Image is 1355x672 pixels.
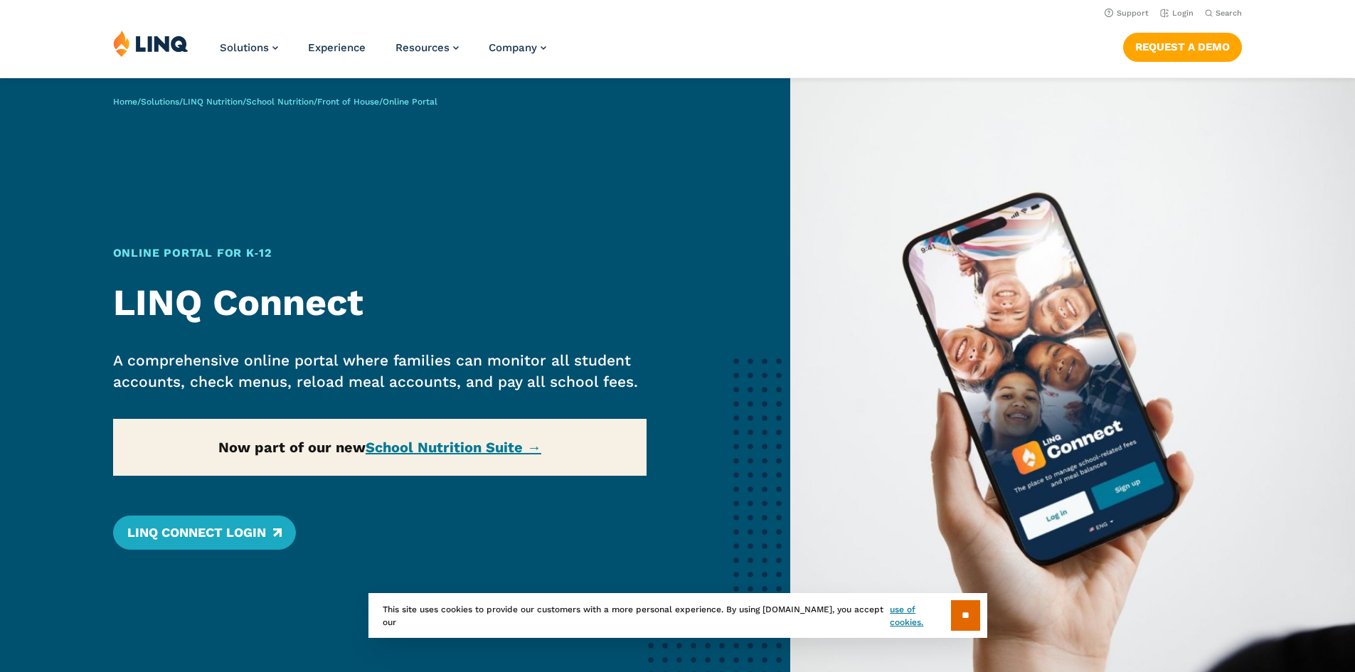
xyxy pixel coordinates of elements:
span: Online Portal [383,97,437,107]
a: LINQ Connect Login [113,516,296,550]
span: Solutions [220,41,269,54]
a: Support [1105,9,1149,18]
a: Resources [395,41,459,54]
p: A comprehensive online portal where families can monitor all student accounts, check menus, reloa... [113,350,647,393]
a: Solutions [141,97,179,107]
a: Experience [308,41,366,54]
a: Home [113,97,137,107]
span: / / / / / [113,97,437,107]
a: Front of House [317,97,379,107]
button: Open Search Bar [1205,8,1242,18]
h1: Online Portal for K‑12 [113,245,647,262]
nav: Primary Navigation [220,30,546,77]
a: LINQ Nutrition [183,97,243,107]
div: This site uses cookies to provide our customers with a more personal experience. By using [DOMAIN... [368,593,987,638]
span: Resources [395,41,450,54]
a: School Nutrition [246,97,314,107]
a: School Nutrition Suite → [366,439,541,456]
a: Solutions [220,41,278,54]
nav: Button Navigation [1123,30,1242,61]
span: Company [489,41,537,54]
a: use of cookies. [890,603,950,629]
a: Request a Demo [1123,33,1242,61]
span: Search [1216,9,1242,18]
a: Company [489,41,546,54]
strong: Now part of our new [218,439,541,456]
img: LINQ | K‑12 Software [113,30,188,57]
strong: LINQ Connect [113,281,363,324]
a: Login [1160,9,1194,18]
